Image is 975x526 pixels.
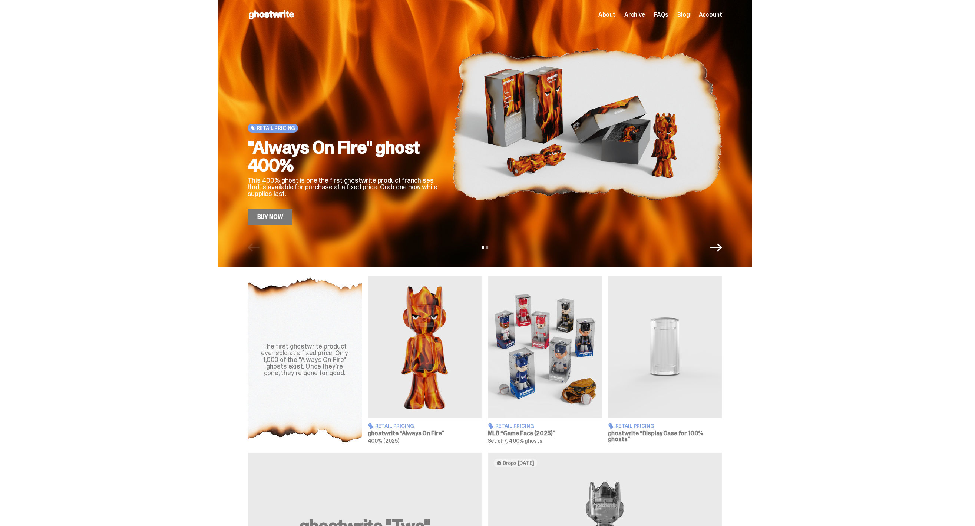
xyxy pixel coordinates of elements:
a: About [598,12,615,18]
h3: ghostwrite “Display Case for 100% ghosts” [608,430,722,442]
span: Set of 7, 400% ghosts [488,437,542,444]
h3: MLB “Game Face (2025)” [488,430,602,436]
span: Drops [DATE] [503,460,534,466]
a: Game Face (2025) Retail Pricing [488,276,602,444]
a: Buy Now [248,209,293,225]
a: Display Case for 100% ghosts Retail Pricing [608,276,722,444]
span: Retail Pricing [375,423,414,429]
h2: "Always On Fire" ghost 400% [248,139,440,174]
button: View slide 1 [482,246,484,249]
span: Retail Pricing [615,423,654,429]
div: The first ghostwrite product ever sold at a fixed price. Only 1,000 of the "Always On Fire" ghost... [257,343,353,376]
a: Archive [624,12,645,18]
p: This 400% ghost is one the first ghostwrite product franchises that is available for purchase at ... [248,177,440,197]
img: Always On Fire [368,276,482,418]
img: Display Case for 100% ghosts [608,276,722,418]
span: 400% (2025) [368,437,399,444]
a: Account [699,12,722,18]
h3: ghostwrite “Always On Fire” [368,430,482,436]
button: View slide 2 [486,246,488,249]
span: Retail Pricing [257,125,295,131]
img: "Always On Fire" ghost 400% [452,23,722,225]
span: Retail Pricing [495,423,534,429]
a: Blog [677,12,690,18]
button: Next [710,242,722,253]
img: Game Face (2025) [488,276,602,418]
a: FAQs [654,12,668,18]
a: Always On Fire Retail Pricing [368,276,482,444]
